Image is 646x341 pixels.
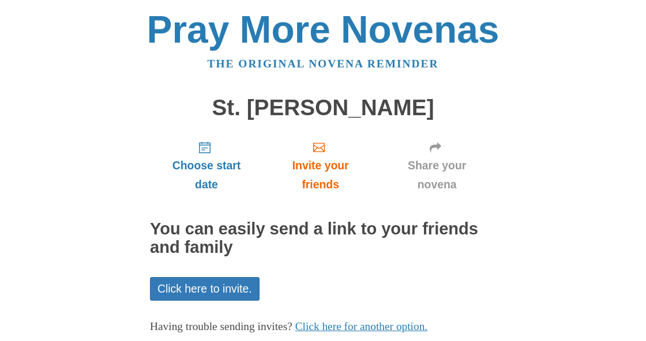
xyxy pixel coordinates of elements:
a: Share your novena [378,131,496,200]
a: Click here for another option. [295,320,428,332]
a: Choose start date [150,131,263,200]
h2: You can easily send a link to your friends and family [150,220,496,257]
span: Invite your friends [275,156,366,194]
span: Having trouble sending invites? [150,320,292,332]
a: The original novena reminder [208,58,439,70]
a: Click here to invite. [150,277,260,301]
h1: St. [PERSON_NAME] [150,96,496,120]
a: Invite your friends [263,131,378,200]
a: Pray More Novenas [147,8,499,51]
span: Choose start date [161,156,251,194]
span: Share your novena [389,156,484,194]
